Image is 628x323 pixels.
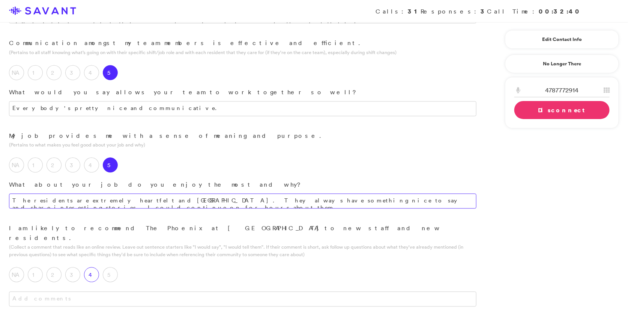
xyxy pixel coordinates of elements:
[9,243,476,258] p: (Collect a comment that reads like an online review. Leave out sentence starters like "I would sa...
[47,267,62,282] label: 2
[514,33,610,45] a: Edit Contact Info
[65,267,80,282] label: 3
[505,54,619,73] a: No Longer There
[47,157,62,172] label: 2
[9,49,476,56] p: (Pertains to all staff knowing what’s going on with their specific shift/job role and with each r...
[103,65,118,80] label: 5
[481,7,487,15] strong: 3
[84,267,99,282] label: 4
[9,180,476,190] p: What about your job do you enjoy the most and why?
[9,157,24,172] label: NA
[9,65,24,80] label: NA
[65,157,80,172] label: 3
[47,65,62,80] label: 2
[9,267,24,282] label: NA
[28,65,43,80] label: 1
[65,65,80,80] label: 3
[103,157,118,172] label: 5
[28,157,43,172] label: 1
[514,101,610,119] a: Disconnect
[9,131,476,141] p: My job provides me with a sense of meaning and purpose.
[539,7,581,15] strong: 00:32:40
[84,157,99,172] label: 4
[84,65,99,80] label: 4
[9,223,476,243] p: I am likely to recommend The Phoenix at [GEOGRAPHIC_DATA] to new staff and new residents.
[408,7,421,15] strong: 31
[9,88,476,97] p: What would you say allows your team to work together so well?
[103,267,118,282] label: 5
[28,267,43,282] label: 1
[9,141,476,148] p: (Pertains to what makes you feel good about your job and why)
[9,38,476,48] p: Communication amongst my team members is effective and efficient.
